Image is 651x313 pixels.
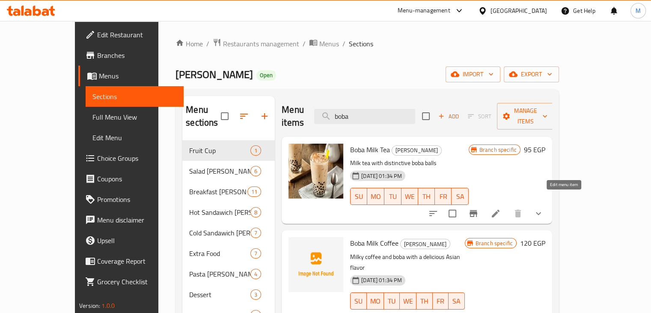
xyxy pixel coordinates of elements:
[251,270,261,278] span: 4
[78,169,184,189] a: Coupons
[418,188,435,205] button: TH
[367,292,384,310] button: MO
[92,112,177,122] span: Full Menu View
[251,208,261,217] span: 8
[256,72,276,79] span: Open
[78,210,184,230] a: Menu disclaimer
[223,39,299,49] span: Restaurants management
[97,215,177,225] span: Menu disclaimer
[250,145,261,156] div: items
[462,110,497,123] span: Select section first
[189,269,250,279] div: Pasta Covic
[435,188,452,205] button: FR
[443,205,461,223] span: Select to update
[78,66,184,86] a: Menus
[182,243,275,264] div: Extra Food7
[251,147,261,155] span: 1
[370,295,380,307] span: MO
[189,228,250,238] div: Cold Sandawich Covic
[400,239,450,249] div: Boba Drinks
[234,106,254,126] span: Sort sections
[452,295,461,307] span: SA
[476,146,520,154] span: Branch specific
[78,189,184,210] a: Promotions
[189,187,247,197] span: Breakfast [PERSON_NAME]
[92,132,177,143] span: Edit Menu
[86,107,184,127] a: Full Menu View
[350,188,367,205] button: SU
[97,235,177,246] span: Upsell
[436,295,446,307] span: FR
[388,190,398,203] span: TU
[358,172,405,180] span: [DATE] 01:34 PM
[175,39,203,49] a: Home
[511,69,552,80] span: export
[371,190,381,203] span: MO
[524,144,545,156] h6: 95 EGP
[79,300,100,311] span: Version:
[182,202,275,223] div: Hot Sandawich [PERSON_NAME]8
[97,30,177,40] span: Edit Restaurant
[97,277,177,287] span: Grocery Checklist
[497,103,554,129] button: Manage items
[472,239,516,247] span: Branch specific
[92,91,177,102] span: Sections
[403,295,413,307] span: WE
[437,111,460,121] span: Add
[97,194,177,205] span: Promotions
[186,103,221,129] h2: Menu sections
[528,203,549,224] button: show more
[189,289,250,300] span: Dessert
[405,190,415,203] span: WE
[520,237,545,249] h6: 120 EGP
[350,158,469,169] p: Milk tea with distinctive boba balls
[250,207,261,217] div: items
[86,86,184,107] a: Sections
[99,71,177,81] span: Menus
[182,264,275,284] div: Pasta [PERSON_NAME]4
[251,229,261,237] span: 7
[250,166,261,176] div: items
[175,38,559,49] nav: breadcrumb
[387,295,397,307] span: TU
[392,145,441,155] span: [PERSON_NAME]
[350,237,398,250] span: Boba Milk Coffee
[452,69,493,80] span: import
[504,105,547,127] span: Manage items
[504,66,559,82] button: export
[392,145,442,156] div: Boba Drinks
[189,228,250,238] span: Cold Sandawich [PERSON_NAME]
[349,39,373,49] span: Sections
[401,239,450,249] span: [PERSON_NAME]
[97,50,177,60] span: Branches
[216,107,234,125] span: Select all sections
[101,300,115,311] span: 1.0.0
[416,292,433,310] button: TH
[189,248,250,259] span: Extra Food
[189,187,247,197] div: Breakfast Covic
[206,39,209,49] li: /
[78,45,184,66] a: Branches
[189,166,250,176] span: Salad [PERSON_NAME]
[78,251,184,271] a: Coverage Report
[189,207,250,217] div: Hot Sandawich Covic
[417,107,435,125] span: Select section
[452,188,468,205] button: SA
[247,187,261,197] div: items
[250,289,261,300] div: items
[449,292,465,310] button: SA
[435,110,462,123] span: Add item
[189,145,250,156] span: Fruit Cup
[189,207,250,217] span: Hot Sandawich [PERSON_NAME]
[350,252,465,273] p: Milky coffee and boba with a delicious Asian flavor
[446,66,500,82] button: import
[250,269,261,279] div: items
[350,292,366,310] button: SU
[182,223,275,243] div: Cold Sandawich [PERSON_NAME]7
[97,153,177,163] span: Choice Groups
[438,190,448,203] span: FR
[303,39,306,49] li: /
